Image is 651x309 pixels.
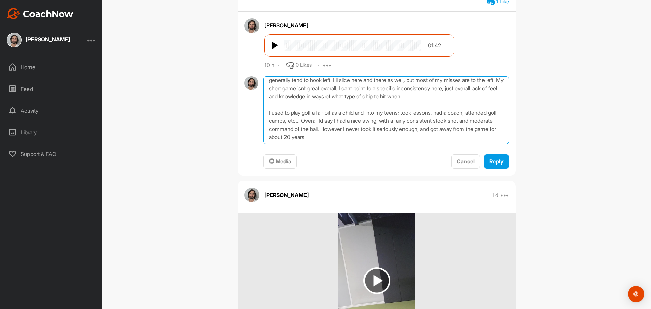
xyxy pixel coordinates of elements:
[296,61,312,69] div: 0 Likes
[489,158,504,165] span: Reply
[263,154,297,169] button: Media
[492,192,498,199] p: 1 d
[263,76,509,144] textarea: To answer your question with regards to inconsistencies I see with my shot; with my misses, I gen...
[7,33,22,47] img: square_7c52a94195b2bc521eae4cc91ccb1314.jpg
[4,59,99,76] div: Home
[264,21,509,30] div: [PERSON_NAME]
[26,37,70,42] div: [PERSON_NAME]
[628,286,644,302] div: Open Intercom Messenger
[244,18,259,33] img: avatar
[4,102,99,119] div: Activity
[457,158,475,165] span: Cancel
[264,191,309,199] p: [PERSON_NAME]
[7,8,73,19] img: CoachNow
[4,80,99,97] div: Feed
[451,154,480,169] button: Cancel
[4,124,99,141] div: Library
[484,154,509,169] button: Reply
[244,188,259,202] img: avatar
[269,158,291,165] span: Media
[264,62,274,69] div: 10 h
[244,76,258,90] img: avatar
[363,267,390,294] img: play
[421,41,449,50] div: 01:42
[272,41,278,50] img: play/pause btn
[4,146,99,162] div: Support & FAQ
